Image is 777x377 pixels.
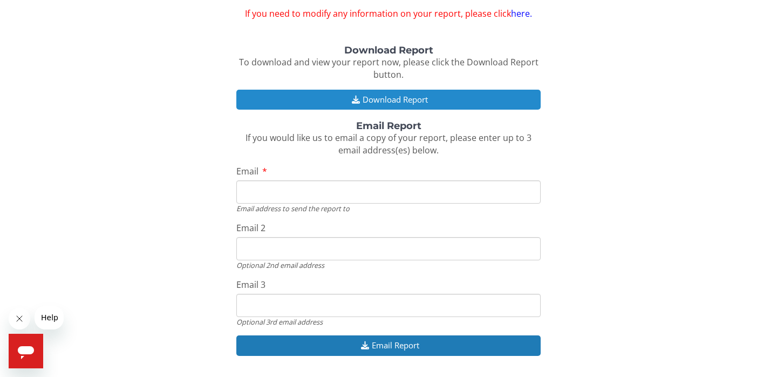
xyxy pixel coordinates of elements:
[236,222,265,234] span: Email 2
[236,165,258,177] span: Email
[9,334,43,368] iframe: Button to launch messaging window
[236,317,541,327] div: Optional 3rd email address
[246,132,531,156] span: If you would like us to email a copy of your report, please enter up to 3 email address(es) below.
[511,8,532,19] a: here.
[236,90,541,110] button: Download Report
[236,204,541,213] div: Email address to send the report to
[9,308,30,329] iframe: Close message
[344,44,433,56] strong: Download Report
[239,56,539,80] span: To download and view your report now, please click the Download Report button.
[35,306,64,329] iframe: Message from company
[236,279,265,291] span: Email 3
[356,120,421,132] strong: Email Report
[236,335,541,355] button: Email Report
[236,8,541,20] span: If you need to modify any information on your report, please click
[236,260,541,270] div: Optional 2nd email address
